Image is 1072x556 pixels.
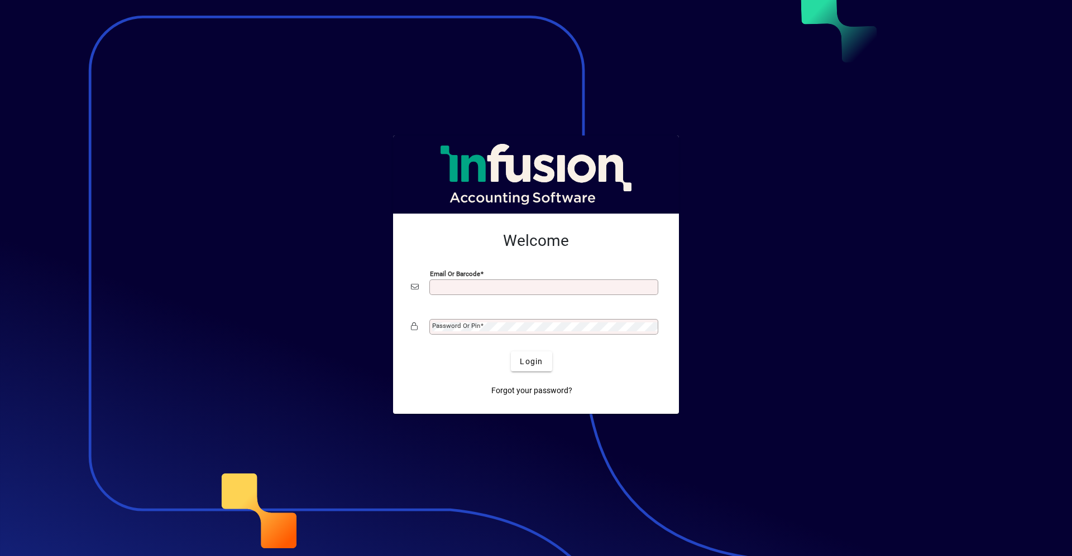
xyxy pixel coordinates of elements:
[520,356,543,368] span: Login
[432,322,480,330] mat-label: Password or Pin
[487,380,577,400] a: Forgot your password?
[511,351,552,371] button: Login
[411,231,661,250] h2: Welcome
[491,385,572,397] span: Forgot your password?
[430,270,480,278] mat-label: Email or Barcode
